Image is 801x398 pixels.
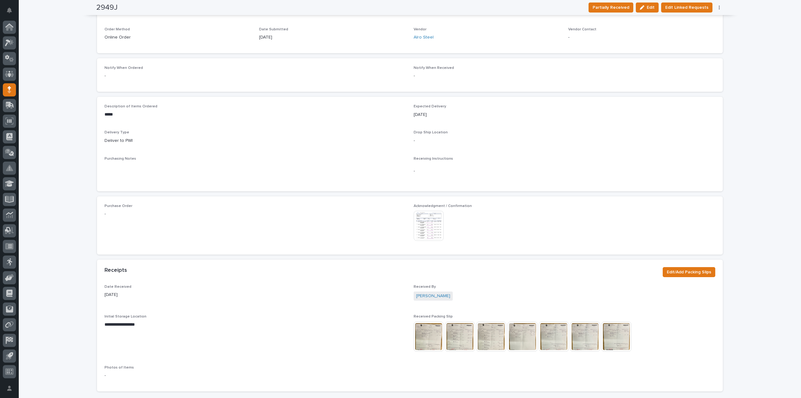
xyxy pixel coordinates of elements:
span: Drop Ship Location [414,131,448,134]
span: Received By [414,285,436,289]
span: Vendor [414,28,426,31]
span: Notify When Received [414,66,454,70]
span: Date Submitted [259,28,288,31]
p: Deliver to PWI [105,137,406,144]
span: Receiving Instructions [414,157,453,161]
button: Edit/Add Packing Slips [663,267,715,277]
p: [DATE] [259,34,406,41]
h2: Receipts [105,267,127,274]
p: - [414,137,715,144]
span: Edit [647,5,655,10]
div: Notifications [8,8,16,18]
button: Edit Linked Requests [661,3,712,13]
span: Date Received [105,285,131,289]
p: - [105,372,406,379]
a: [PERSON_NAME] [416,293,450,299]
span: Acknowledgment / Confirmation [414,204,472,208]
span: Vendor Contact [568,28,596,31]
p: [DATE] [105,292,406,298]
p: - [568,34,715,41]
p: Online Order [105,34,252,41]
a: Alro Steel [414,34,434,41]
p: - [414,73,715,79]
p: [DATE] [414,111,715,118]
button: Partially Received [589,3,633,13]
span: Received Packing Slip [414,315,453,318]
p: - [414,168,715,174]
p: - [105,211,406,217]
p: - [105,73,406,79]
span: Purchase Order [105,204,132,208]
span: Edit/Add Packing Slips [667,268,711,276]
h2: 2949J [96,3,118,12]
span: Initial Storage Location [105,315,146,318]
span: Purchasing Notes [105,157,136,161]
span: Expected Delivery [414,105,446,108]
span: Partially Received [593,4,629,11]
span: Order Method [105,28,130,31]
span: Notify When Ordered [105,66,143,70]
button: Notifications [3,4,16,17]
span: Edit Linked Requests [665,4,708,11]
span: Delivery Type [105,131,129,134]
span: Photos of Items [105,366,134,370]
span: Description of Items Ordered [105,105,157,108]
button: Edit [636,3,659,13]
